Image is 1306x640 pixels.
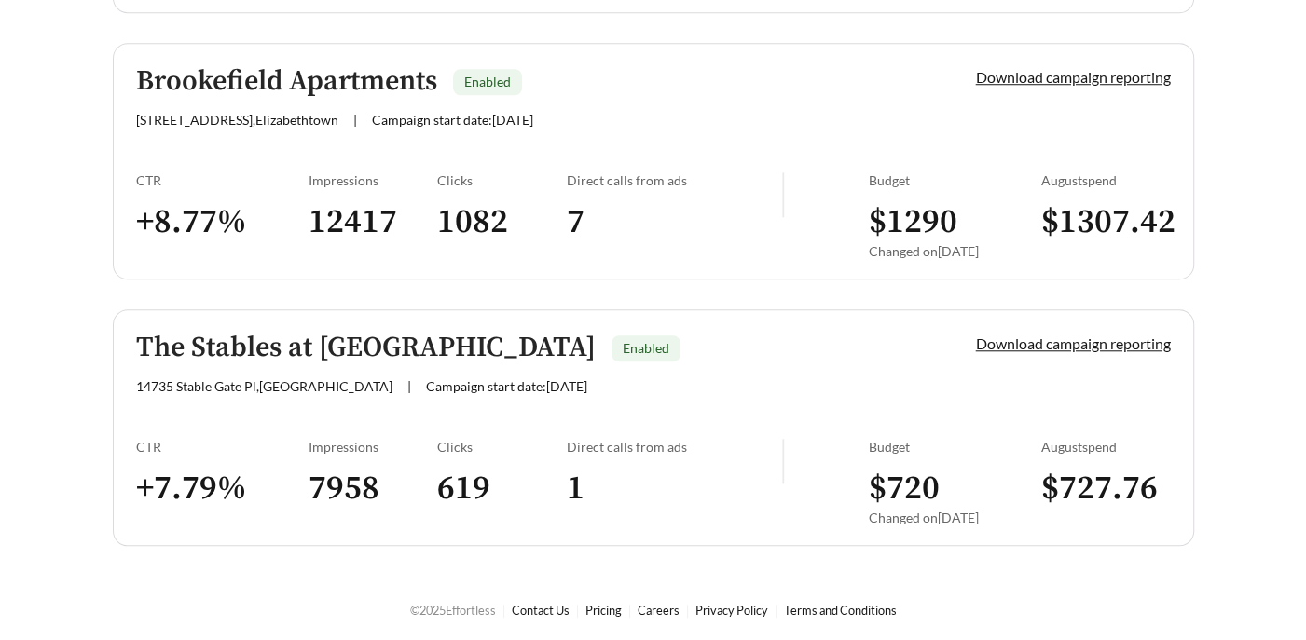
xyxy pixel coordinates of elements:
h3: $ 720 [869,468,1041,510]
span: Campaign start date: [DATE] [426,378,587,394]
span: | [407,378,411,394]
h3: $ 727.76 [1041,468,1171,510]
h3: $ 1307.42 [1041,201,1171,243]
h3: 619 [437,468,567,510]
img: line [782,172,784,217]
span: [STREET_ADDRESS] , Elizabethtown [136,112,338,128]
h3: $ 1290 [869,201,1041,243]
a: Brookefield ApartmentsEnabled[STREET_ADDRESS],Elizabethtown|Campaign start date:[DATE]Download ca... [113,43,1194,279]
div: CTR [136,439,309,455]
div: Impressions [309,172,438,188]
div: August spend [1041,172,1171,188]
span: Enabled [464,74,511,89]
div: Clicks [437,439,567,455]
div: CTR [136,172,309,188]
div: Direct calls from ads [567,439,782,455]
a: Terms and Conditions [784,603,897,618]
a: Download campaign reporting [976,68,1171,86]
h5: Brookefield Apartments [136,66,437,97]
h3: + 8.77 % [136,201,309,243]
span: © 2025 Effortless [410,603,496,618]
a: Careers [638,603,680,618]
div: Budget [869,439,1041,455]
div: Direct calls from ads [567,172,782,188]
h5: The Stables at [GEOGRAPHIC_DATA] [136,333,596,363]
div: August spend [1041,439,1171,455]
a: Privacy Policy [695,603,768,618]
span: 14735 Stable Gate Pl , [GEOGRAPHIC_DATA] [136,378,392,394]
h3: 1 [567,468,782,510]
div: Changed on [DATE] [869,510,1041,525]
a: Download campaign reporting [976,334,1171,352]
span: Enabled [623,340,669,356]
h3: 1082 [437,201,567,243]
img: line [782,439,784,483]
h3: 7 [567,201,782,243]
div: Clicks [437,172,567,188]
a: The Stables at [GEOGRAPHIC_DATA]Enabled14735 Stable Gate Pl,[GEOGRAPHIC_DATA]|Campaign start date... [113,309,1194,546]
div: Changed on [DATE] [869,243,1041,259]
h3: 7958 [309,468,438,510]
h3: 12417 [309,201,438,243]
div: Impressions [309,439,438,455]
span: Campaign start date: [DATE] [372,112,533,128]
h3: + 7.79 % [136,468,309,510]
a: Contact Us [512,603,570,618]
div: Budget [869,172,1041,188]
a: Pricing [585,603,622,618]
span: | [353,112,357,128]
